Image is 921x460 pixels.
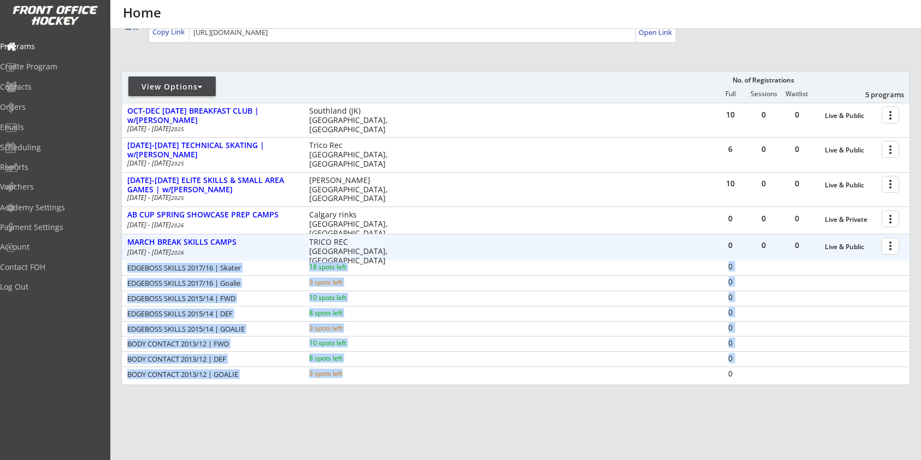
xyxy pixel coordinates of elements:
div: BODY CONTACT 2013/12 | DEF [127,356,294,363]
div: EDGEBOSS SKILLS 2015/14 | FWD [127,295,294,302]
button: more_vert [882,238,899,255]
div: Live & Public [825,243,876,251]
div: [DATE] - [DATE] [127,160,294,167]
em: 2025 [171,160,184,167]
div: 10 [714,111,747,119]
div: TRICO REC [GEOGRAPHIC_DATA], [GEOGRAPHIC_DATA] [309,238,395,265]
div: 0 [715,293,747,301]
div: 18 spots left [309,264,380,270]
div: 0 [747,180,780,187]
div: 0 [715,309,747,316]
div: 0 [747,241,780,249]
div: 0 [747,215,780,222]
em: 2026 [171,249,184,256]
em: 2026 [171,221,184,229]
a: Open Link [639,25,673,40]
div: Trico Rec [GEOGRAPHIC_DATA], [GEOGRAPHIC_DATA] [309,141,395,168]
div: Live & Public [825,146,876,154]
div: [DATE]-[DATE] TECHNICAL SKATING | w/[PERSON_NAME] [127,141,298,160]
div: OCT-DEC [DATE] BREAKFAST CLUB | w/[PERSON_NAME] [127,107,298,125]
div: MARCH BREAK SKILLS CAMPS [127,238,298,247]
div: 0 [781,145,813,153]
div: 0 [715,339,747,347]
div: 3 spots left [309,325,380,332]
div: 6 [714,145,747,153]
div: 0 [715,355,747,362]
div: View Options [128,81,216,92]
div: 0 [781,180,813,187]
div: 0 [715,263,747,270]
div: [DATE] - [DATE] [127,222,294,228]
div: EDGEBOSS SKILLS 2015/14 | GOALIE [127,326,294,333]
button: more_vert [882,210,899,227]
div: EDGEBOSS SKILLS 2017/16 | Goalie [127,280,294,287]
em: 2025 [171,125,184,133]
button: more_vert [882,107,899,123]
button: more_vert [882,176,899,193]
div: 8 spots left [309,310,380,316]
div: 10 [714,180,747,187]
div: BODY CONTACT 2013/12 | GOALIE [127,371,294,378]
div: No. of Registrations [729,76,797,84]
div: EDGEBOSS SKILLS 2015/14 | DEF [127,310,294,317]
div: Open Link [639,28,673,37]
div: 0 [747,111,780,119]
div: 0 [781,241,813,249]
div: 0 [714,241,747,249]
div: 0 [715,278,747,286]
div: 3 spots left [309,279,380,286]
div: Calgary rinks [GEOGRAPHIC_DATA], [GEOGRAPHIC_DATA] [309,210,395,238]
div: Copy Link [152,27,187,37]
button: more_vert [882,141,899,158]
div: 10 spots left [309,294,380,301]
em: 2025 [171,194,184,202]
div: 8 spots left [309,355,380,362]
div: 0 [715,370,747,378]
div: Live & Public [825,181,876,189]
div: Live & Private [825,216,876,223]
div: 0 [747,145,780,153]
div: [DATE] - [DATE] [127,249,294,256]
div: Waitlist [780,90,813,98]
div: [DATE] - [DATE] [127,126,294,132]
div: 0 [781,215,813,222]
div: Southland (JK) [GEOGRAPHIC_DATA], [GEOGRAPHIC_DATA] [309,107,395,134]
div: AB CUP SPRING SHOWCASE PREP CAMPS [127,210,298,220]
div: BODY CONTACT 2013/12 | FWD [127,340,294,347]
div: [PERSON_NAME] [GEOGRAPHIC_DATA], [GEOGRAPHIC_DATA] [309,176,395,203]
div: 5 programs [847,90,904,99]
div: [DATE]-[DATE] ELITE SKILLS & SMALL AREA GAMES | w/[PERSON_NAME] [127,176,298,194]
div: 10 spots left [309,340,380,346]
div: 3 spots left [309,370,380,377]
div: 0 [715,324,747,332]
div: [DATE] - [DATE] [127,194,294,201]
div: Full [714,90,747,98]
div: Sessions [747,90,780,98]
div: EDGEBOSS SKILLS 2017/16 | Skater [127,264,294,272]
div: Live & Public [825,112,876,120]
div: 0 [714,215,747,222]
div: 0 [781,111,813,119]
